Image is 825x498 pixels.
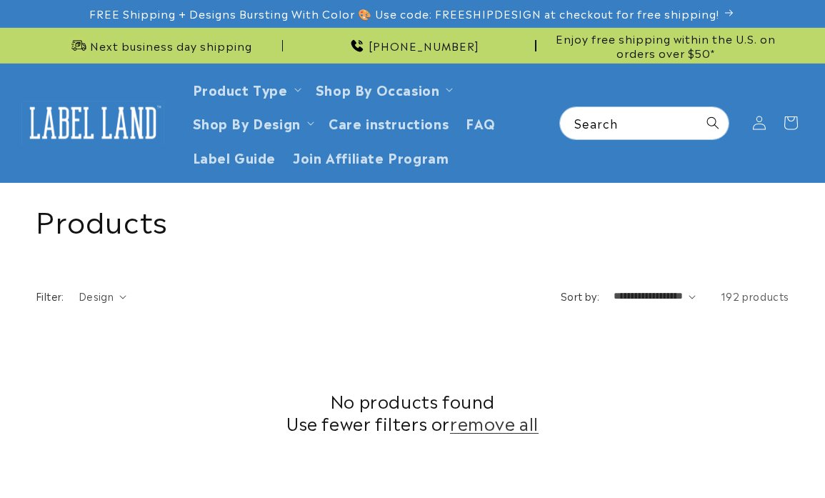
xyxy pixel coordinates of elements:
[369,39,479,53] span: [PHONE_NUMBER]
[457,106,504,139] a: FAQ
[289,28,536,63] div: Announcement
[184,106,320,139] summary: Shop By Design
[36,28,283,63] div: Announcement
[307,72,459,106] summary: Shop By Occasion
[36,201,789,238] h1: Products
[316,81,440,97] span: Shop By Occasion
[561,289,599,303] label: Sort by:
[21,101,164,145] img: Label Land
[193,149,276,165] span: Label Guide
[90,39,252,53] span: Next business day shipping
[542,28,789,63] div: Announcement
[36,289,64,304] h2: Filter:
[16,95,170,150] a: Label Land
[79,289,126,304] summary: Design (0 selected)
[193,79,288,99] a: Product Type
[329,114,449,131] span: Care instructions
[320,106,457,139] a: Care instructions
[184,140,285,174] a: Label Guide
[542,31,789,59] span: Enjoy free shipping within the U.S. on orders over $50*
[79,289,114,303] span: Design
[697,107,729,139] button: Search
[184,72,307,106] summary: Product Type
[36,389,789,434] h2: No products found Use fewer filters or
[193,113,301,132] a: Shop By Design
[293,149,449,165] span: Join Affiliate Program
[450,412,539,434] a: remove all
[721,289,789,303] span: 192 products
[466,114,496,131] span: FAQ
[89,6,719,21] span: FREE Shipping + Designs Bursting With Color 🎨 Use code: FREESHIPDESIGN at checkout for free shipp...
[284,140,457,174] a: Join Affiliate Program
